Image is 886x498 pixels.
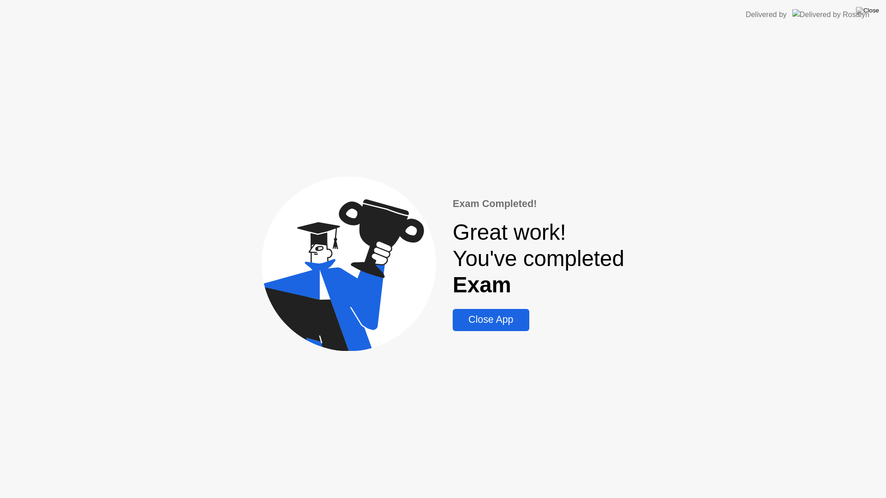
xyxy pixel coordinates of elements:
div: Exam Completed! [453,196,624,211]
img: Delivered by Rosalyn [792,9,869,20]
button: Close App [453,309,529,331]
b: Exam [453,273,511,297]
img: Close [856,7,879,14]
div: Great work! You've completed [453,219,624,298]
div: Delivered by [746,9,787,20]
div: Close App [455,314,526,326]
